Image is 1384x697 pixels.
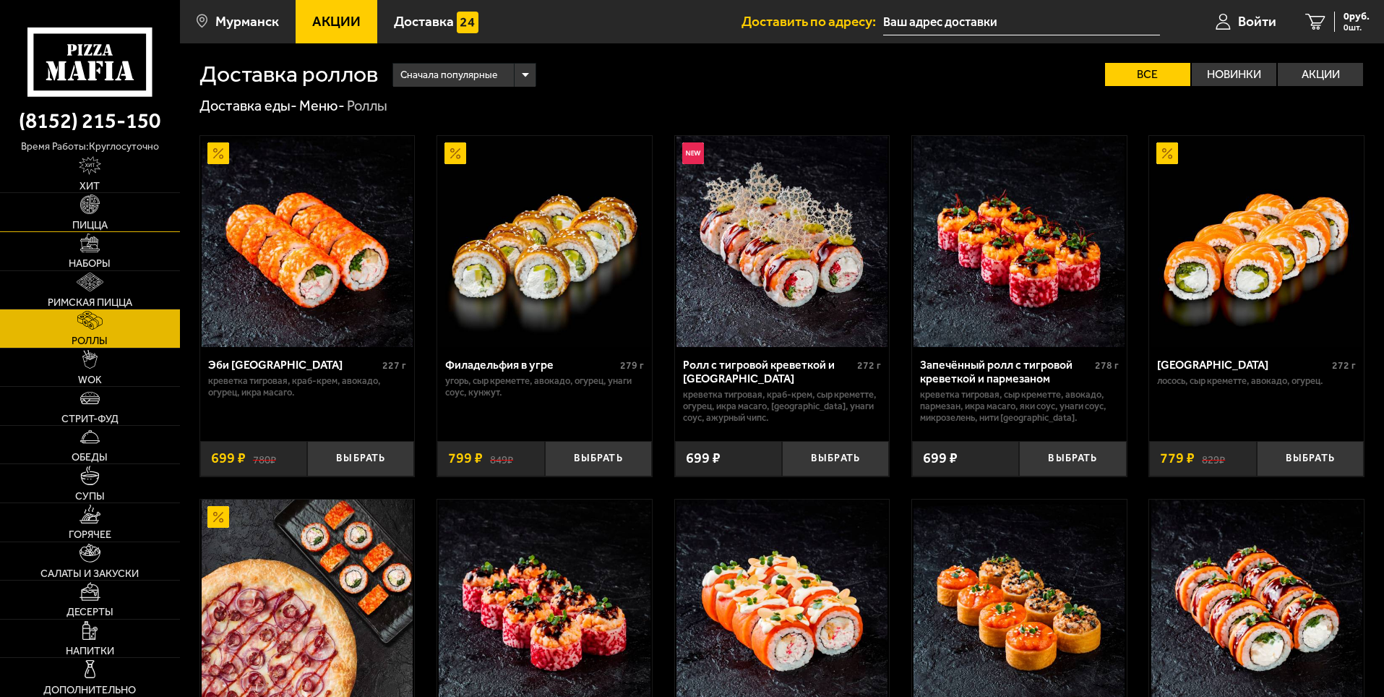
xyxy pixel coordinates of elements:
[912,136,1127,347] a: Запечённый ролл с тигровой креветкой и пармезаном
[200,136,415,347] a: АкционныйЭби Калифорния
[208,375,407,398] p: креветка тигровая, краб-крем, авокадо, огурец, икра масаго.
[66,607,113,617] span: Десерты
[382,359,406,372] span: 227 г
[207,142,229,164] img: Акционный
[400,61,497,89] span: Сначала популярные
[207,506,229,528] img: Акционный
[782,441,889,476] button: Выбрать
[742,14,883,28] span: Доставить по адресу:
[69,529,111,539] span: Горячее
[199,63,378,86] h1: Доставка роллов
[347,97,387,116] div: Роллы
[1095,359,1119,372] span: 278 г
[394,14,454,28] span: Доставка
[307,441,414,476] button: Выбрать
[683,358,854,385] div: Ролл с тигровой креветкой и [GEOGRAPHIC_DATA]
[299,97,345,114] a: Меню-
[215,14,279,28] span: Мурманск
[490,451,513,466] s: 849 ₽
[437,136,652,347] a: АкционныйФиладельфия в угре
[43,685,136,695] span: Дополнительно
[202,136,413,347] img: Эби Калифорния
[620,359,644,372] span: 279 г
[545,441,652,476] button: Выбрать
[61,414,119,424] span: Стрит-фуд
[883,9,1160,35] input: Ваш адрес доставки
[40,568,139,578] span: Салаты и закуски
[1157,375,1356,387] p: лосось, Сыр креметте, авокадо, огурец.
[72,452,108,462] span: Обеды
[199,97,297,114] a: Доставка еды-
[683,389,882,424] p: креветка тигровая, краб-крем, Сыр креметте, огурец, икра масаго, [GEOGRAPHIC_DATA], унаги соус, а...
[686,451,721,466] span: 699 ₽
[253,451,276,466] s: 780 ₽
[675,136,890,347] a: НовинкаРолл с тигровой креветкой и Гуакамоле
[78,375,102,385] span: WOK
[1019,441,1126,476] button: Выбрать
[312,14,361,28] span: Акции
[920,389,1119,424] p: креветка тигровая, Сыр креметте, авокадо, пармезан, икра масаго, яки соус, унаги соус, микрозелен...
[1192,63,1277,86] label: Новинки
[857,359,881,372] span: 272 г
[211,451,246,466] span: 699 ₽
[444,142,466,164] img: Акционный
[923,451,958,466] span: 699 ₽
[79,181,100,191] span: Хит
[72,220,108,230] span: Пицца
[208,358,379,372] div: Эби [GEOGRAPHIC_DATA]
[1157,358,1328,372] div: [GEOGRAPHIC_DATA]
[1105,63,1190,86] label: Все
[1238,14,1276,28] span: Войти
[1156,142,1178,164] img: Акционный
[1202,451,1225,466] s: 829 ₽
[445,358,616,372] div: Филадельфия в угре
[1344,23,1370,32] span: 0 шт.
[682,142,704,164] img: Новинка
[1151,136,1362,347] img: Филадельфия
[676,136,887,347] img: Ролл с тигровой креветкой и Гуакамоле
[920,358,1091,385] div: Запечённый ролл с тигровой креветкой и пармезаном
[439,136,650,347] img: Филадельфия в угре
[1332,359,1356,372] span: 272 г
[1160,451,1195,466] span: 779 ₽
[1278,63,1363,86] label: Акции
[445,375,644,398] p: угорь, Сыр креметте, авокадо, огурец, унаги соус, кунжут.
[914,136,1125,347] img: Запечённый ролл с тигровой креветкой и пармезаном
[69,258,111,268] span: Наборы
[1149,136,1364,347] a: АкционныйФиладельфия
[75,491,105,501] span: Супы
[72,335,108,346] span: Роллы
[1344,12,1370,22] span: 0 руб.
[48,297,132,307] span: Римская пицца
[457,12,478,33] img: 15daf4d41897b9f0e9f617042186c801.svg
[1257,441,1364,476] button: Выбрать
[66,646,114,656] span: Напитки
[448,451,483,466] span: 799 ₽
